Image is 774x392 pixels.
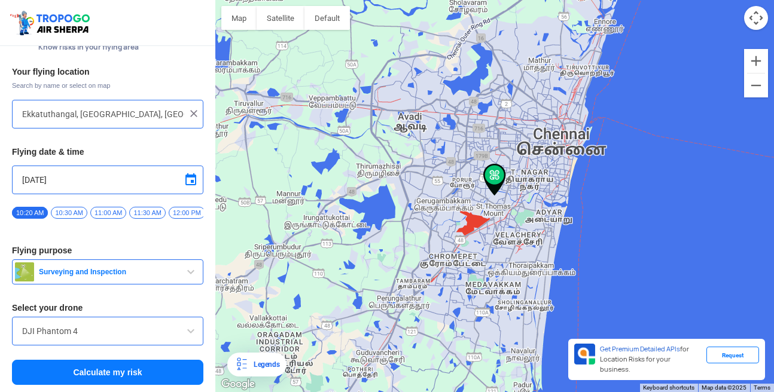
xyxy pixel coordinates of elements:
span: 10:30 AM [51,207,87,219]
button: Zoom out [744,73,768,97]
span: Search by name or select on map [12,81,203,90]
button: Show satellite imagery [257,6,304,30]
img: ic_close.png [188,108,200,120]
img: ic_tgdronemaps.svg [9,9,94,36]
h3: Your flying location [12,68,203,76]
span: Map data ©2025 [702,384,746,391]
h3: Flying purpose [12,246,203,255]
input: Search by name or Brand [22,324,193,338]
img: survey.png [15,262,34,281]
span: Get Premium Detailed APIs [600,345,680,353]
button: Show street map [221,6,257,30]
img: Legends [234,357,249,372]
span: 12:00 PM [169,207,205,219]
button: Map camera controls [744,6,768,30]
img: Google [218,376,258,392]
div: for Location Risks for your business. [595,344,706,375]
span: 11:30 AM [129,207,165,219]
span: 10:20 AM [12,207,48,219]
h3: Select your drone [12,304,203,312]
span: 11:00 AM [90,207,126,219]
button: Keyboard shortcuts [643,384,694,392]
div: Legends [249,357,279,372]
input: Search your flying location [22,107,184,121]
span: Surveying and Inspection [34,267,184,277]
button: Surveying and Inspection [12,259,203,284]
h3: Flying date & time [12,148,203,156]
div: Request [706,347,759,363]
button: Calculate my risk [12,360,203,385]
input: Select Date [22,173,193,187]
img: Premium APIs [574,344,595,365]
button: Zoom in [744,49,768,73]
a: Open this area in Google Maps (opens a new window) [218,376,258,392]
span: Know risks in your flying area [38,42,203,52]
a: Terms [754,384,770,391]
